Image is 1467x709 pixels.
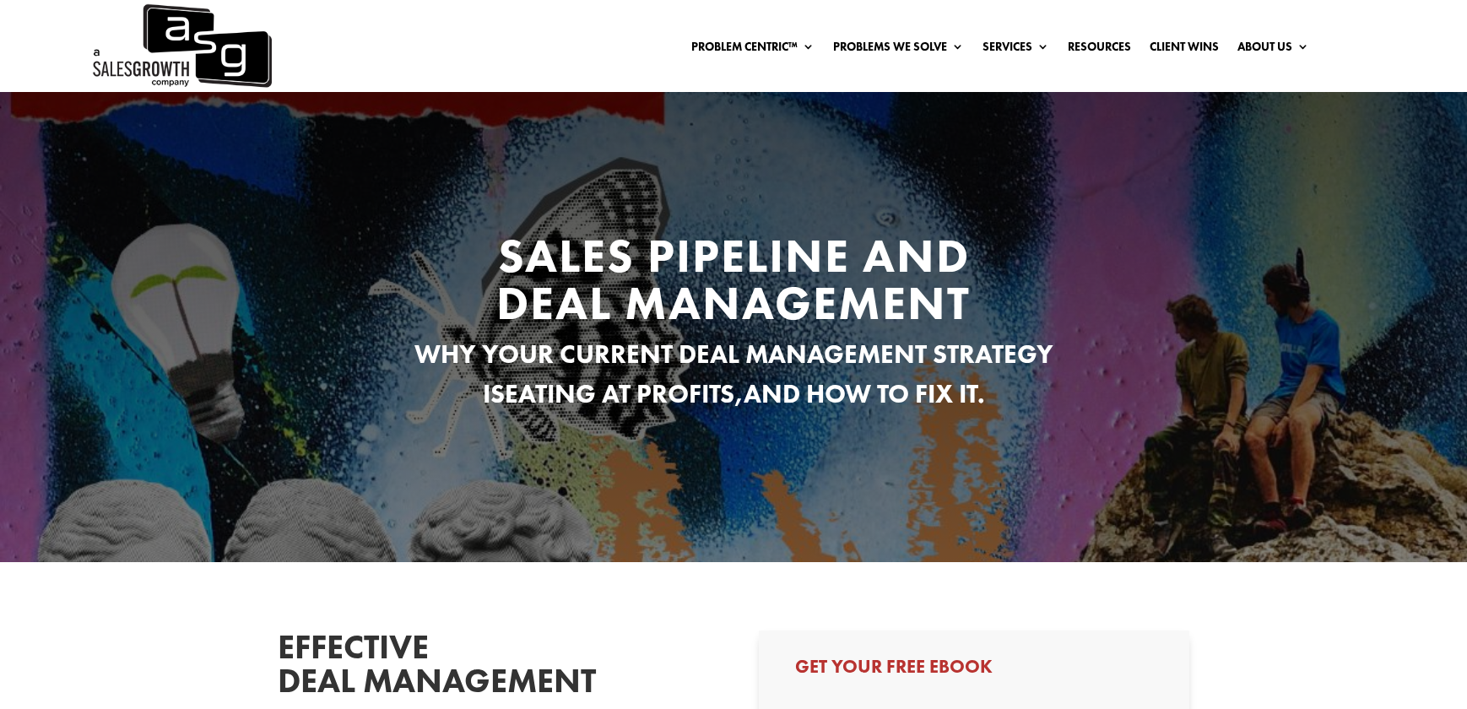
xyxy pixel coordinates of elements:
[278,631,531,706] h2: Effective DEAL MANAGEMENT
[413,335,1054,422] h3: WHY YOUR CURRENT DEAL MANAGEMENT STRATEGY IS AND HOW TO FIX IT.
[795,658,1153,685] h3: Get Your Free Ebook
[413,232,1054,335] h1: SALES PIPELINE AND DEAL MANAGEMENT
[983,41,1049,59] a: Services
[1150,41,1219,59] a: Client Wins
[691,41,815,59] a: Problem Centric™
[1237,41,1309,59] a: About Us
[1068,41,1131,59] a: Resources
[505,377,744,410] span: EATING AT PROFITS,
[833,41,964,59] a: Problems We Solve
